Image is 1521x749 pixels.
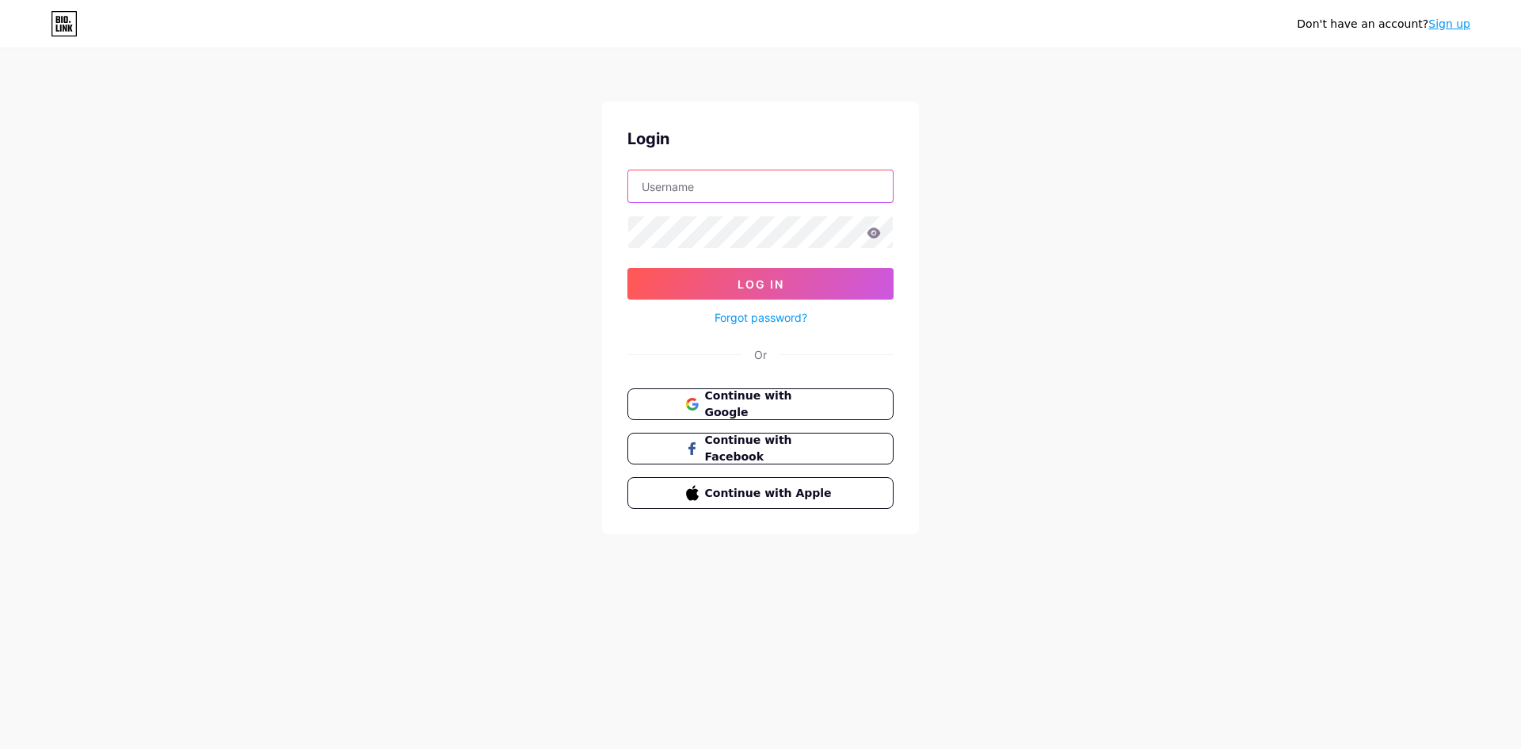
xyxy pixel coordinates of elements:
div: Don't have an account? [1297,16,1470,32]
button: Continue with Facebook [627,433,894,464]
a: Sign up [1428,17,1470,30]
span: Continue with Apple [705,485,836,502]
span: Continue with Facebook [705,432,836,465]
a: Forgot password? [715,309,807,326]
div: Login [627,127,894,151]
button: Continue with Google [627,388,894,420]
span: Continue with Google [705,388,836,421]
input: Username [628,170,893,202]
button: Continue with Apple [627,477,894,509]
span: Log In [738,277,784,291]
button: Log In [627,268,894,300]
div: Or [754,346,767,363]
